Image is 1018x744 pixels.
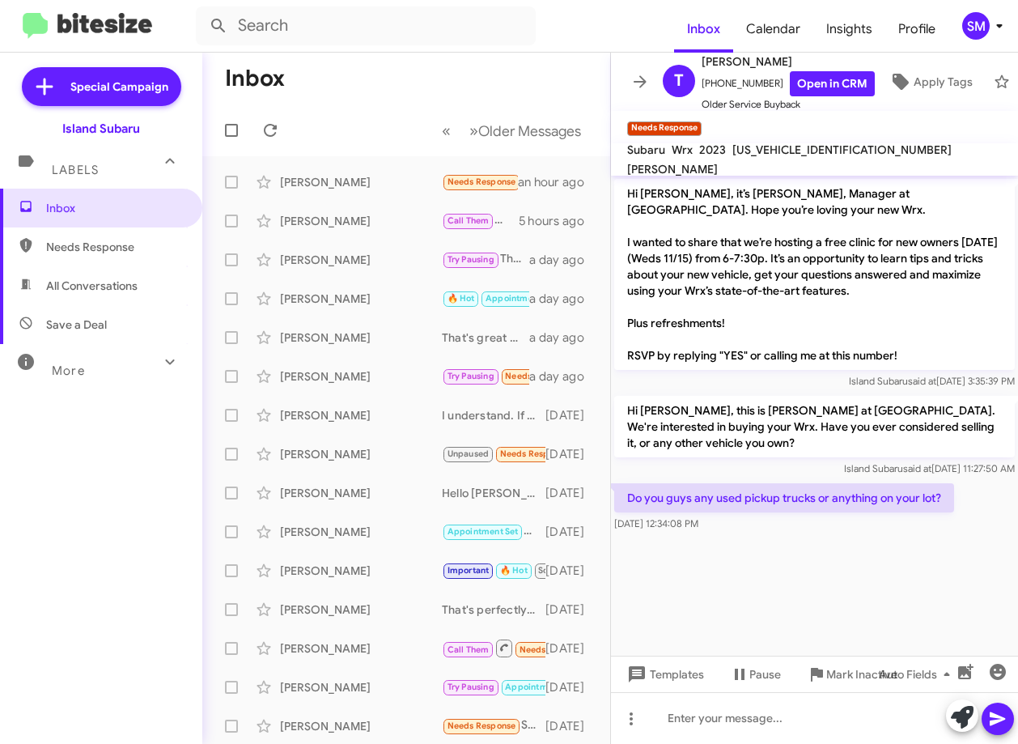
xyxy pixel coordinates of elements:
[614,396,1015,457] p: Hi [PERSON_NAME], this is [PERSON_NAME] at [GEOGRAPHIC_DATA]. We're interested in buying your Wrx...
[611,660,717,689] button: Templates
[624,660,704,689] span: Templates
[519,213,597,229] div: 5 hours ago
[442,329,529,346] div: That's great to hear! If you have any questions or need assistance with your current vehicle, fee...
[908,375,936,387] span: said at
[432,114,460,147] button: Previous
[627,121,702,136] small: Needs Response
[469,121,478,141] span: »
[614,517,698,529] span: [DATE] 12:34:08 PM
[46,278,138,294] span: All Conversations
[505,371,574,381] span: Needs Response
[733,6,813,53] a: Calendar
[702,71,875,96] span: [PHONE_NUMBER]
[505,682,576,692] span: Appointment Set
[447,293,475,304] span: 🔥 Hot
[529,252,597,268] div: a day ago
[442,485,545,501] div: Hello [PERSON_NAME], how can we help you?
[545,679,597,695] div: [DATE]
[52,363,85,378] span: More
[280,640,442,657] div: [PERSON_NAME]
[447,682,494,692] span: Try Pausing
[460,114,591,147] button: Next
[442,678,545,696] div: Perfect! We look forward to seeing you [DATE]. What time would you like to come in?
[280,446,442,462] div: [PERSON_NAME]
[545,446,597,462] div: [DATE]
[518,174,597,190] div: an hour ago
[52,163,99,177] span: Labels
[879,660,956,689] span: Auto Fields
[442,602,545,618] div: That's perfectly fine! Just let me know when you're ready, and we can set up an appointment to di...
[447,176,516,187] span: Needs Response
[442,407,545,423] div: I understand. If you ever decide to sell your vehicle or have questions in the future, feel free ...
[46,239,184,255] span: Needs Response
[280,602,442,618] div: [PERSON_NAME]
[529,329,597,346] div: a day ago
[545,485,597,501] div: [DATE]
[442,211,519,230] div: Absolutely! I can follow up with you at the end of the year to discuss your options. Just let me ...
[529,291,597,307] div: a day ago
[442,172,518,191] div: Do you guys any used pickup trucks or anything on your lot?
[280,368,442,385] div: [PERSON_NAME]
[699,142,726,157] span: 2023
[790,71,875,96] a: Open in CRM
[280,563,442,579] div: [PERSON_NAME]
[280,679,442,695] div: [PERSON_NAME]
[62,121,140,137] div: Island Subaru
[813,6,885,53] a: Insights
[280,485,442,501] div: [PERSON_NAME]
[500,449,569,459] span: Needs Response
[447,565,490,576] span: Important
[826,660,897,689] span: Mark Inactive
[442,289,529,308] div: You're welcome! Looking forward to seeing you on the 20th at 2:00 PM.
[280,252,442,268] div: [PERSON_NAME]
[732,142,952,157] span: [US_VEHICLE_IDENTIFICATION_NUMBER]
[447,449,490,459] span: Unpaused
[225,66,285,91] h1: Inbox
[442,250,529,269] div: That's completely understandable! If you're considering selling your vehicle in the future, let u...
[545,524,597,540] div: [DATE]
[442,367,529,385] div: Yes Ty I'll be in touch in a few months
[46,200,184,216] span: Inbox
[844,462,1015,474] span: Island Subaru [DATE] 11:27:50 AM
[914,67,973,96] span: Apply Tags
[280,524,442,540] div: [PERSON_NAME]
[545,407,597,423] div: [DATE]
[442,561,545,580] div: That's perfectly fine! If you have any questions in the future or change your mind, feel free to ...
[280,174,442,190] div: [PERSON_NAME]
[672,142,693,157] span: Wrx
[545,640,597,657] div: [DATE]
[442,522,545,541] div: Hello [PERSON_NAME], as per [PERSON_NAME], we are not interested in the Outback.
[70,79,168,95] span: Special Campaign
[447,644,490,655] span: Call Them
[486,293,557,304] span: Appointment Set
[702,52,875,71] span: [PERSON_NAME]
[280,291,442,307] div: [PERSON_NAME]
[948,12,1000,40] button: SM
[280,407,442,423] div: [PERSON_NAME]
[674,6,733,53] a: Inbox
[614,483,954,512] p: Do you guys any used pickup trucks or anything on your lot?
[627,162,718,176] span: [PERSON_NAME]
[280,329,442,346] div: [PERSON_NAME]
[500,565,528,576] span: 🔥 Hot
[529,368,597,385] div: a day ago
[627,142,665,157] span: Subaru
[674,68,684,94] span: T
[545,563,597,579] div: [DATE]
[749,660,781,689] span: Pause
[794,660,910,689] button: Mark Inactive
[962,12,990,40] div: SM
[433,114,591,147] nav: Page navigation example
[447,215,490,226] span: Call Them
[545,718,597,734] div: [DATE]
[614,179,1015,370] p: Hi [PERSON_NAME], it’s [PERSON_NAME], Manager at [GEOGRAPHIC_DATA]. Hope you’re loving your new W...
[545,602,597,618] div: [DATE]
[442,638,545,658] div: Inbound Call
[885,6,948,53] a: Profile
[702,96,875,113] span: Older Service Buyback
[442,716,545,735] div: Sure thing!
